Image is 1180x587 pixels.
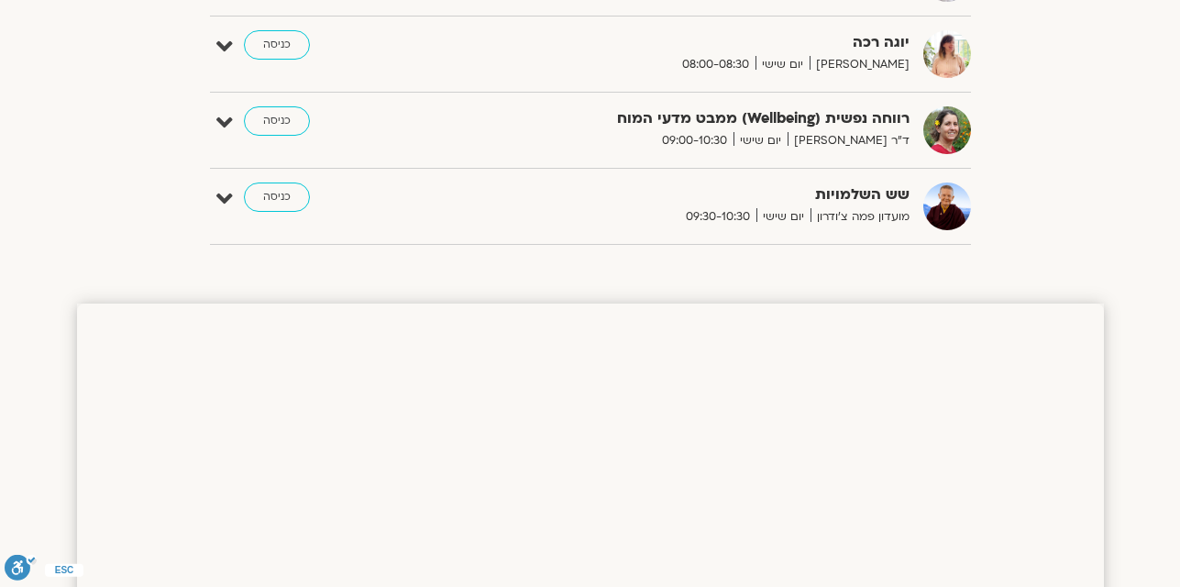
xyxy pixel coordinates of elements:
[460,183,910,207] strong: שש השלמויות
[810,55,910,74] span: [PERSON_NAME]
[811,207,910,227] span: מועדון פמה צ'ודרון
[460,106,910,131] strong: רווחה נפשית (Wellbeing) ממבט מדעי המוח
[656,131,733,150] span: 09:00-10:30
[788,131,910,150] span: ד"ר [PERSON_NAME]
[244,30,310,60] a: כניסה
[755,55,810,74] span: יום שישי
[756,207,811,227] span: יום שישי
[733,131,788,150] span: יום שישי
[676,55,755,74] span: 08:00-08:30
[244,106,310,136] a: כניסה
[244,183,310,212] a: כניסה
[679,207,756,227] span: 09:30-10:30
[460,30,910,55] strong: יוגה רכה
